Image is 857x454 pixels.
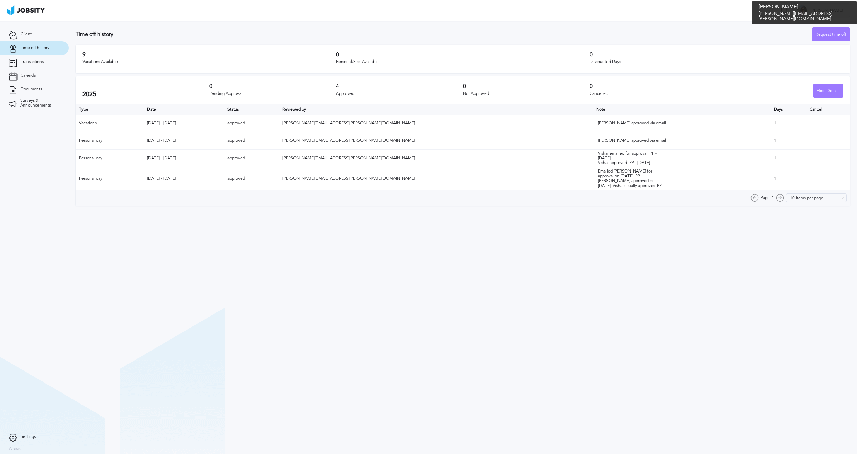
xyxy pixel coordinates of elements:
h3: 0 [209,83,336,89]
div: Discounted Days [590,59,843,64]
div: Vacations Available [82,59,336,64]
th: Type [76,104,144,115]
th: Toggle SortBy [279,104,593,115]
td: approved [224,132,279,149]
div: [PERSON_NAME] approved via email [598,121,667,126]
td: Personal day [76,132,144,149]
td: Personal day [76,149,144,167]
td: 1 [770,149,806,167]
span: Page: 1 [760,196,774,200]
span: [PERSON_NAME][EMAIL_ADDRESS][PERSON_NAME][DOMAIN_NAME] [282,156,415,160]
span: [PERSON_NAME][EMAIL_ADDRESS][PERSON_NAME][DOMAIN_NAME] [282,176,415,181]
div: Pending Approval [209,91,336,96]
span: Calendar [21,73,37,78]
span: Surveys & Announcements [20,98,60,108]
td: [DATE] - [DATE] [144,167,224,190]
th: Toggle SortBy [593,104,770,115]
div: Vishal emailed for approval. PP - [DATE] Vishal approved. PP - [DATE] [598,151,667,165]
div: [PERSON_NAME] approved via email [598,138,667,143]
h3: Time off history [76,31,812,37]
h3: 9 [82,52,336,58]
span: [PERSON_NAME][EMAIL_ADDRESS][PERSON_NAME][DOMAIN_NAME] [282,121,415,125]
span: Transactions [21,59,44,64]
span: Client [21,32,32,37]
td: [DATE] - [DATE] [144,149,224,167]
h3: 0 [336,52,590,58]
h3: 4 [336,83,463,89]
td: approved [224,149,279,167]
span: [PERSON_NAME] [807,8,846,13]
td: 1 [770,115,806,132]
div: Not Approved [463,91,590,96]
td: approved [224,167,279,190]
button: A[PERSON_NAME] [793,3,850,17]
button: Hide Details [813,84,843,98]
div: Request time off [812,28,850,42]
h3: 0 [463,83,590,89]
td: 1 [770,167,806,190]
td: [DATE] - [DATE] [144,132,224,149]
h3: 0 [590,83,716,89]
img: ab4bad089aa723f57921c736e9817d99.png [7,5,45,15]
span: Settings [21,434,36,439]
th: Days [770,104,806,115]
td: Personal day [76,167,144,190]
div: Approved [336,91,463,96]
td: 1 [770,132,806,149]
td: Vacations [76,115,144,132]
h2: 2025 [82,91,209,98]
td: [DATE] - [DATE] [144,115,224,132]
h3: 0 [590,52,843,58]
span: Documents [21,87,42,92]
th: Cancel [806,104,850,115]
div: Personal/Sick Available [336,59,590,64]
div: A [797,5,807,16]
span: Time off history [21,46,49,51]
div: Cancelled [590,91,716,96]
label: Version: [9,447,21,451]
span: [PERSON_NAME][EMAIL_ADDRESS][PERSON_NAME][DOMAIN_NAME] [282,138,415,143]
th: Toggle SortBy [224,104,279,115]
th: Toggle SortBy [144,104,224,115]
td: approved [224,115,279,132]
div: Hide Details [813,84,843,98]
div: Emailed [PERSON_NAME] for approval on [DATE]. PP [PERSON_NAME] approved on [DATE]. Vishal usually... [598,169,667,188]
button: Request time off [812,27,850,41]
